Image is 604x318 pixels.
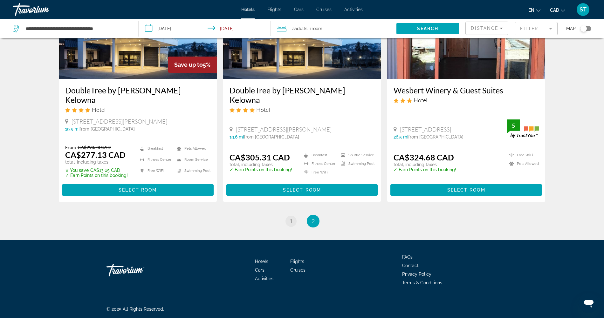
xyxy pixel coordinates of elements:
div: 5 [507,122,520,129]
span: [STREET_ADDRESS][PERSON_NAME] [236,126,332,133]
div: 4 star Hotel [230,106,375,113]
li: Swimming Pool [174,167,210,175]
li: Free WiFi [506,152,539,158]
a: Hotels [255,259,268,264]
span: Map [566,24,576,33]
ins: CA$277.13 CAD [65,150,126,159]
a: DoubleTree by [PERSON_NAME] Kelowna [65,85,210,105]
span: , 1 [307,24,322,33]
nav: Pagination [59,215,545,227]
a: Select Room [62,186,214,193]
iframe: Button to launch messaging window [579,293,599,313]
a: Select Room [226,186,378,193]
button: User Menu [575,3,591,16]
a: Flights [290,259,304,264]
a: Activities [344,7,363,12]
div: 5% [168,57,217,73]
li: Pets Allowed [174,145,210,152]
mat-select: Sort by [471,24,503,32]
button: Select Room [62,184,214,196]
button: Toggle map [576,26,591,31]
div: 4 star Hotel [65,106,210,113]
a: Wesbert Winery & Guest Suites [394,85,539,95]
a: Cruises [316,7,332,12]
span: © 2025 All Rights Reserved. [106,307,164,312]
li: Shuttle Service [338,152,374,158]
a: Terms & Conditions [402,280,442,285]
li: Free WiFi [137,167,174,175]
p: total, including taxes [230,162,292,167]
p: CA$13.65 CAD [65,168,128,173]
button: Filter [515,22,558,36]
button: Select Room [226,184,378,196]
div: 3 star Hotel [394,97,539,104]
a: Cars [255,267,264,273]
h3: DoubleTree by [PERSON_NAME] Kelowna [230,85,375,105]
span: Hotel [256,106,270,113]
ins: CA$324.68 CAD [394,152,454,162]
span: CAD [550,8,559,13]
span: en [528,8,534,13]
a: Contact [402,263,419,268]
span: Distance [471,26,498,31]
button: Check-in date: Sep 20, 2025 Check-out date: Sep 21, 2025 [139,19,271,38]
span: from [GEOGRAPHIC_DATA] [79,126,135,132]
span: From [65,145,76,150]
li: Pets Allowed [506,161,539,166]
button: Change language [528,5,540,15]
span: 19.5 mi [65,126,79,132]
a: Flights [267,7,281,12]
span: 26.5 mi [394,134,408,139]
a: Cruises [290,267,305,273]
a: Cars [294,7,304,12]
span: Room [312,26,322,31]
del: CA$290.78 CAD [78,145,111,150]
span: from [GEOGRAPHIC_DATA] [244,134,299,139]
span: [STREET_ADDRESS] [400,126,451,133]
span: ✮ You save [65,168,89,173]
a: Privacy Policy [402,272,431,277]
span: FAQs [402,254,413,260]
li: Fitness Center [301,161,338,166]
li: Fitness Center [137,156,174,164]
span: 1 [289,218,292,225]
span: from [GEOGRAPHIC_DATA] [408,134,463,139]
p: total, including taxes [394,162,456,167]
a: Activities [255,276,273,281]
li: Free WiFi [301,170,338,175]
li: Breakfast [301,152,338,158]
button: Change currency [550,5,565,15]
li: Swimming Pool [338,161,374,166]
button: Select Room [390,184,542,196]
p: ✓ Earn Points on this booking! [230,167,292,172]
span: Hotel [414,97,427,104]
a: Hotels [241,7,255,12]
a: Select Room [390,186,542,193]
span: Hotel [92,106,106,113]
span: Select Room [119,187,157,193]
button: Search [396,23,459,34]
span: Search [417,26,439,31]
span: 19.6 mi [230,134,244,139]
a: Travorium [106,260,170,280]
span: Select Room [447,187,485,193]
li: Breakfast [137,145,174,152]
img: trustyou-badge.svg [507,119,539,138]
a: Travorium [13,1,76,18]
p: ✓ Earn Points on this booking! [394,167,456,172]
p: ✓ Earn Points on this booking! [65,173,128,178]
span: Adults [294,26,307,31]
button: Travelers: 2 adults, 0 children [271,19,396,38]
ins: CA$305.31 CAD [230,152,290,162]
